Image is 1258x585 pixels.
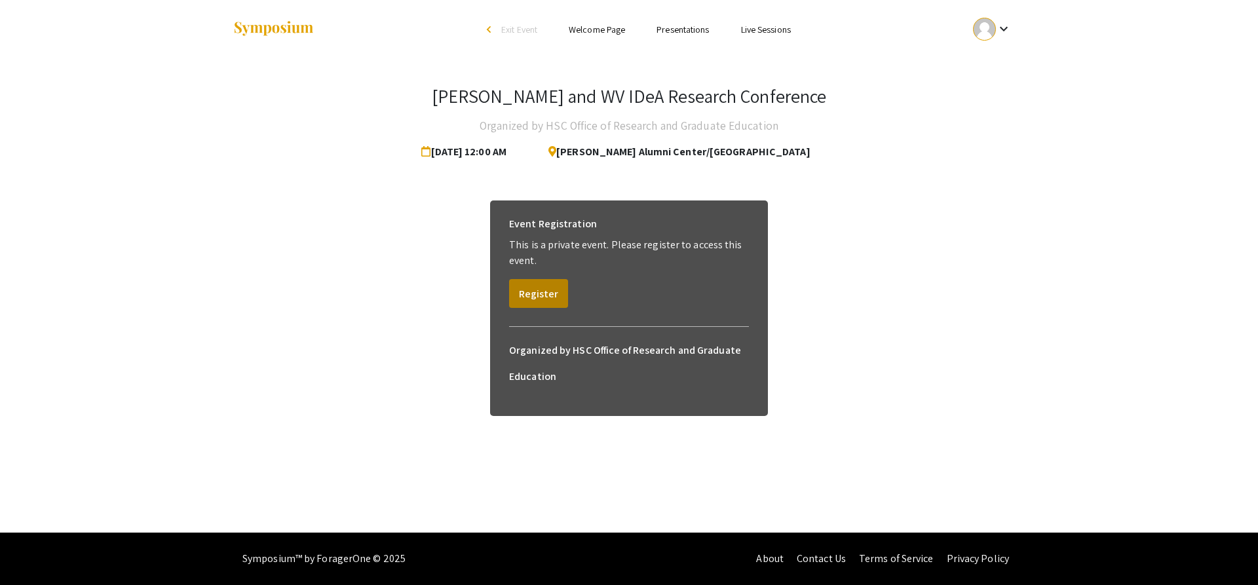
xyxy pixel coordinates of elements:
span: Exit Event [501,24,537,35]
h6: Organized by HSC Office of Research and Graduate Education [509,337,749,390]
a: Contact Us [797,552,846,565]
iframe: Chat [10,526,56,575]
a: Live Sessions [741,24,791,35]
a: Welcome Page [569,24,625,35]
h4: Organized by HSC Office of Research and Graduate Education [480,113,778,139]
mat-icon: Expand account dropdown [996,21,1012,37]
a: Privacy Policy [947,552,1009,565]
p: This is a private event. Please register to access this event. [509,237,749,269]
span: [DATE] 12:00 AM [421,139,512,165]
button: Register [509,279,568,308]
h6: Event Registration [509,211,597,237]
div: Symposium™ by ForagerOne © 2025 [242,533,406,585]
img: Symposium by ForagerOne [233,20,314,38]
a: Terms of Service [859,552,934,565]
div: arrow_back_ios [487,26,495,33]
button: Expand account dropdown [959,14,1025,44]
a: About [756,552,784,565]
h3: [PERSON_NAME] and WV IDeA Research Conference [432,85,827,107]
a: Presentations [657,24,709,35]
span: [PERSON_NAME] Alumni Center/[GEOGRAPHIC_DATA] [538,139,810,165]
